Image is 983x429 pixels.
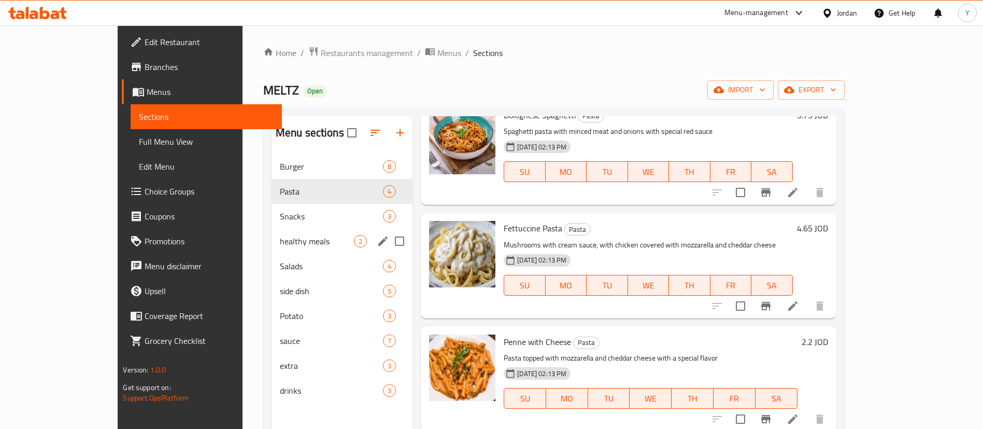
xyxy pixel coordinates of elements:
button: Branch-specific-item [753,180,778,205]
span: Open [303,87,327,95]
div: items [383,185,396,198]
button: SU [504,388,546,409]
h2: Menu sections [276,125,344,141]
span: Pasta [565,224,590,236]
span: Menus [437,47,461,59]
a: Menus [425,46,461,60]
span: Edit Restaurant [145,36,274,48]
span: Coverage Report [145,310,274,322]
span: 3 [383,386,395,396]
button: WE [628,275,669,296]
span: Restaurants management [321,47,413,59]
span: Pasta [280,185,383,198]
div: healthy meals2edit [272,229,412,254]
div: Pasta4 [272,179,412,204]
a: Choice Groups [122,179,282,204]
span: Choice Groups [145,185,274,198]
button: SA [751,161,792,182]
span: Potato [280,310,383,322]
span: Coupons [145,210,274,223]
button: TU [587,161,628,182]
span: MELTZ [263,78,299,102]
span: WE [632,278,665,293]
span: Grocery Checklist [145,335,274,347]
span: sauce [280,335,383,347]
li: / [301,47,304,59]
button: Branch-specific-item [753,294,778,319]
button: TU [588,388,630,409]
a: Edit menu item [787,413,799,425]
button: edit [375,233,391,249]
span: drinks [280,384,383,397]
li: / [465,47,469,59]
span: [DATE] 02:13 PM [513,369,571,379]
div: Pasta [573,337,600,349]
span: TU [591,278,623,293]
div: Open [303,85,327,98]
a: Promotions [122,229,282,254]
button: MO [546,388,588,409]
span: Sections [139,110,274,123]
span: healthy meals [280,235,354,247]
span: 4 [383,187,395,197]
li: / [417,47,421,59]
span: export [786,84,836,96]
span: Fettuccine Pasta [504,220,562,236]
img: Fettuccine Pasta [429,221,495,287]
a: Support.OpsPlatform [123,391,189,405]
h6: 2.2 JOD [802,335,828,349]
span: Menu disclaimer [145,260,274,272]
button: import [707,80,774,100]
span: TU [592,391,626,406]
a: Edit menu item [787,186,799,199]
img: Bolognese Spaghetti [429,108,495,174]
span: [DATE] 02:13 PM [513,142,571,152]
a: Edit Restaurant [122,30,282,54]
span: Branches [145,61,274,73]
button: delete [807,180,832,205]
button: SA [751,275,792,296]
span: 8 [383,162,395,172]
h6: 3.75 JOD [797,108,828,122]
a: Restaurants management [308,46,413,60]
span: 7 [383,336,395,346]
button: WE [628,161,669,182]
span: side dish [280,285,383,297]
p: Spaghetti pasta with minced meat and onions with special red sauce [504,125,792,138]
span: SU [508,391,542,406]
div: Pasta [578,110,604,122]
span: SU [508,278,541,293]
span: 2 [354,237,366,246]
span: Upsell [145,285,274,297]
span: Promotions [145,235,274,247]
div: Salads4 [272,254,412,279]
span: Sort sections [363,120,388,145]
a: Upsell [122,279,282,303]
span: Get support on: [123,381,170,394]
span: import [716,84,765,96]
div: Snacks [280,210,383,223]
div: items [354,235,367,247]
div: Burger8 [272,154,412,179]
div: drinks3 [272,378,412,403]
a: Edit menu item [787,300,799,312]
span: Burger [280,160,383,173]
span: Select to update [730,295,751,317]
span: 3 [383,212,395,222]
span: Full Menu View [139,135,274,148]
a: Coverage Report [122,303,282,328]
button: FR [710,275,751,296]
span: [DATE] 02:13 PM [513,255,571,265]
div: side dish5 [272,279,412,303]
div: Jordan [837,7,857,19]
nav: Menu sections [272,150,412,407]
button: Add section [388,120,412,145]
span: 5 [383,286,395,296]
span: extra [280,359,383,372]
span: MO [550,278,582,293]
div: sauce7 [272,328,412,353]
span: FR [715,164,747,179]
a: Edit Menu [131,154,282,179]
